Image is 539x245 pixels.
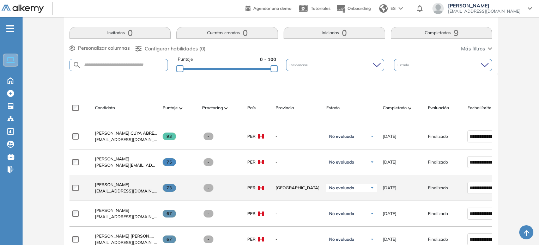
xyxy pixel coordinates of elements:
span: [PERSON_NAME] [95,182,129,187]
img: Ícono de flecha [370,237,374,241]
a: [PERSON_NAME] [95,156,157,162]
span: [PERSON_NAME] [448,3,521,8]
span: Personalizar columnas [78,44,130,52]
div: Incidencias [286,59,384,71]
img: Ícono de flecha [370,134,374,139]
button: Iniciadas0 [284,27,385,39]
span: PER [247,236,255,243]
img: [missing "en.ARROW_ALT" translation] [179,107,183,109]
img: PER [258,237,264,241]
span: - [204,184,214,192]
button: Personalizar columnas [69,44,130,52]
span: 67 [163,235,176,243]
span: [EMAIL_ADDRESS][DOMAIN_NAME] [95,214,157,220]
span: [DATE] [383,236,396,243]
a: [PERSON_NAME] CUYA ABREGÚ [95,130,157,136]
img: Ícono de flecha [370,160,374,164]
button: Onboarding [336,1,371,16]
div: Estado [394,59,492,71]
img: Ícono de flecha [370,186,374,190]
span: - [204,158,214,166]
span: - [275,133,321,140]
span: [PERSON_NAME] [95,156,129,161]
img: SEARCH_ALT [73,61,81,69]
span: - [204,210,214,218]
img: Logo [1,5,44,13]
span: - [275,236,321,243]
span: Puntaje [163,105,178,111]
span: Provincia [275,105,294,111]
span: 93 [163,133,176,140]
span: Estado [398,62,411,68]
span: Proctoring [202,105,223,111]
span: No evaluado [329,134,354,139]
span: No evaluado [329,185,354,191]
img: [missing "en.ARROW_ALT" translation] [224,107,228,109]
span: Estado [326,105,340,111]
span: Más filtros [461,45,485,53]
img: PER [258,160,264,164]
img: Ícono de flecha [370,212,374,216]
span: - [275,210,321,217]
span: Configurar habilidades (0) [145,45,206,53]
span: No evaluado [329,159,354,165]
span: Incidencias [290,62,309,68]
span: [EMAIL_ADDRESS][DOMAIN_NAME] [95,188,157,194]
a: [PERSON_NAME] [PERSON_NAME] [95,233,157,239]
img: PER [258,212,264,216]
span: PER [247,210,255,217]
span: No evaluado [329,211,354,216]
span: [PERSON_NAME][EMAIL_ADDRESS][DOMAIN_NAME] [95,162,157,169]
span: Candidato [95,105,115,111]
span: [GEOGRAPHIC_DATA] [275,185,321,191]
button: Completadas9 [391,27,492,39]
span: Finalizado [428,185,448,191]
span: No evaluado [329,237,354,242]
img: world [379,4,388,13]
a: Agendar una demo [246,4,291,12]
span: PER [247,133,255,140]
button: Invitados0 [69,27,171,39]
span: [DATE] [383,210,396,217]
span: [EMAIL_ADDRESS][DOMAIN_NAME] [95,136,157,143]
button: Cuentas creadas0 [176,27,278,39]
span: Evaluación [428,105,449,111]
span: ES [390,5,396,12]
span: PER [247,185,255,191]
span: - [275,159,321,165]
span: [EMAIL_ADDRESS][DOMAIN_NAME] [448,8,521,14]
a: [PERSON_NAME] [95,207,157,214]
span: 67 [163,210,176,218]
span: Tutoriales [311,6,331,11]
button: Más filtros [461,45,492,53]
span: 0 - 100 [260,56,276,63]
span: - [204,235,214,243]
span: Finalizado [428,159,448,165]
img: PER [258,134,264,139]
img: [missing "en.ARROW_ALT" translation] [408,107,412,109]
span: Puntaje [178,56,193,63]
button: Configurar habilidades (0) [135,45,206,53]
a: [PERSON_NAME] [95,182,157,188]
span: Fecha límite [467,105,491,111]
span: 73 [163,184,176,192]
img: PER [258,186,264,190]
span: PER [247,159,255,165]
span: País [247,105,256,111]
span: - [204,133,214,140]
span: Finalizado [428,210,448,217]
span: [PERSON_NAME] [95,208,129,213]
i: - [6,28,14,29]
span: Completado [383,105,407,111]
span: Agendar una demo [253,6,291,11]
span: [PERSON_NAME] CUYA ABREGÚ [95,130,161,136]
span: [DATE] [383,185,396,191]
span: [DATE] [383,133,396,140]
span: Onboarding [347,6,371,11]
span: [DATE] [383,159,396,165]
span: 75 [163,158,176,166]
span: Finalizado [428,236,448,243]
span: Finalizado [428,133,448,140]
img: arrow [399,7,403,10]
span: [PERSON_NAME] [PERSON_NAME] [95,233,165,239]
